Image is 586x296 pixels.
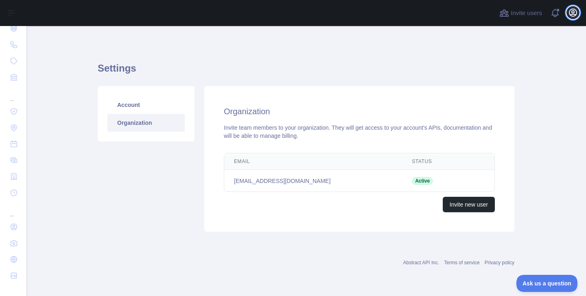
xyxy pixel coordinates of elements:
[107,96,185,114] a: Account
[224,124,495,140] div: Invite team members to your organization. They will get access to your account's APIs, documentat...
[412,177,433,185] span: Active
[403,260,439,266] a: Abstract API Inc.
[402,153,464,170] th: Status
[107,114,185,132] a: Organization
[98,62,514,81] h1: Settings
[516,275,578,292] iframe: Toggle Customer Support
[7,202,20,218] div: ...
[7,86,20,102] div: ...
[444,260,479,266] a: Terms of service
[511,9,542,18] span: Invite users
[498,7,544,20] button: Invite users
[224,170,402,192] td: [EMAIL_ADDRESS][DOMAIN_NAME]
[443,197,495,212] button: Invite new user
[485,260,514,266] a: Privacy policy
[224,153,402,170] th: Email
[224,106,495,117] h2: Organization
